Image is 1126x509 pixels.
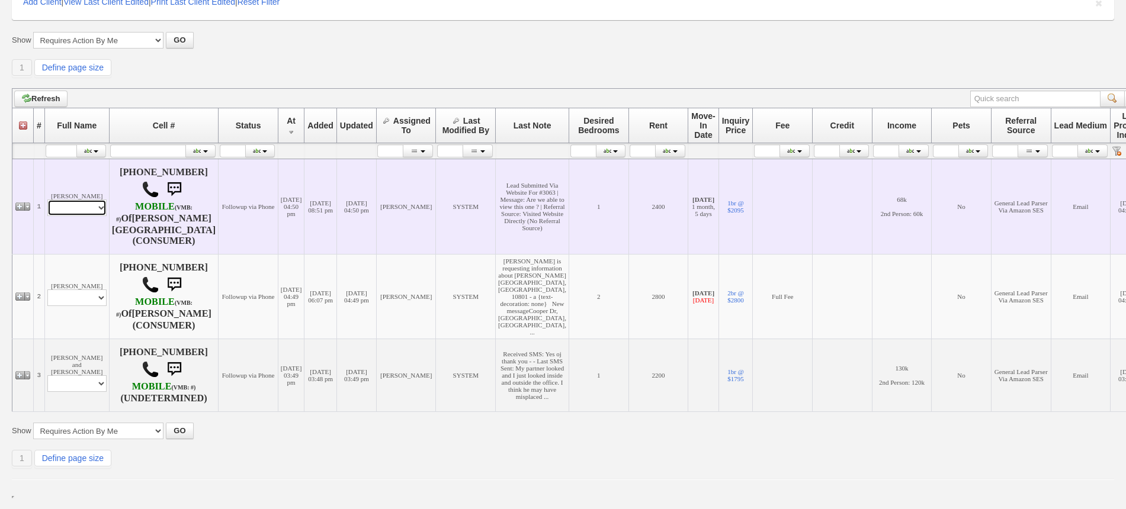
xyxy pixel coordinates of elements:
[436,254,496,339] td: SYSTEM
[628,339,688,412] td: 2200
[496,339,569,412] td: Received SMS: Yes oj thank you - - Last SMS Sent: My partner looked and I just looked inside and ...
[135,297,175,307] font: MOBILE
[722,116,750,135] span: Inquiry Price
[131,308,211,319] b: [PERSON_NAME]
[142,181,159,198] img: call.png
[304,254,337,339] td: [DATE] 06:07 pm
[12,426,31,436] label: Show
[393,116,431,135] span: Assigned To
[304,339,337,412] td: [DATE] 03:48 pm
[727,368,744,382] a: 1br @ $1795
[514,121,551,130] span: Last Note
[116,201,193,224] b: T-Mobile USA, Inc.
[1051,159,1111,254] td: Email
[775,121,790,130] span: Fee
[753,254,813,339] td: Full Fee
[142,360,159,378] img: call.png
[628,159,688,254] td: 2400
[496,254,569,339] td: [PERSON_NAME] is requesting information about [PERSON_NAME][GEOGRAPHIC_DATA], [GEOGRAPHIC_DATA], ...
[153,121,175,130] span: Cell #
[219,339,278,412] td: Followup via Phone
[307,121,333,130] span: Added
[44,159,109,254] td: [PERSON_NAME]
[692,196,714,203] b: [DATE]
[112,167,216,246] h4: [PHONE_NUMBER] Of (CONSUMER)
[12,59,32,76] a: 1
[34,254,45,339] td: 2
[872,159,932,254] td: 68k 2nd Person: 60k
[1051,339,1111,412] td: Email
[569,159,629,254] td: 1
[112,262,216,331] h4: [PHONE_NUMBER] Of (CONSUMER)
[162,357,186,381] img: sms.png
[116,297,193,319] b: AT&T Wireless
[278,339,304,412] td: [DATE] 03:49 pm
[991,254,1051,339] td: General Lead Parser Via Amazon SES
[932,254,992,339] td: No
[1112,146,1121,156] a: Reset filter row
[991,159,1051,254] td: General Lead Parser Via Amazon SES
[34,159,45,254] td: 1
[44,254,109,339] td: [PERSON_NAME]
[57,121,97,130] span: Full Name
[14,91,68,107] a: Refresh
[970,91,1101,107] input: Quick search
[162,273,186,297] img: sms.png
[112,213,216,236] b: [PERSON_NAME][GEOGRAPHIC_DATA]
[693,297,714,304] font: [DATE]
[336,254,376,339] td: [DATE] 04:49 pm
[12,450,32,466] a: 1
[376,254,436,339] td: [PERSON_NAME]
[578,116,619,135] span: Desired Bedrooms
[278,159,304,254] td: [DATE] 04:50 pm
[991,339,1051,412] td: General Lead Parser Via Amazon SES
[436,159,496,254] td: SYSTEM
[132,381,172,392] font: MOBILE
[278,254,304,339] td: [DATE] 04:49 pm
[887,121,916,130] span: Income
[336,339,376,412] td: [DATE] 03:49 pm
[340,121,373,130] span: Updated
[34,339,45,412] td: 3
[34,108,45,143] th: #
[172,384,196,391] font: (VMB: #)
[287,116,296,125] span: At
[442,116,489,135] span: Last Modified By
[12,35,31,46] label: Show
[34,59,111,76] a: Define page size
[628,254,688,339] td: 2800
[830,121,854,130] span: Credit
[436,339,496,412] td: SYSTEM
[34,450,111,466] a: Define page size
[496,159,569,254] td: Lead Submitted Via Website For #3063 | Message: Are we able to view this one ? | Referral Source:...
[166,423,193,439] button: GO
[952,121,970,130] span: Pets
[569,339,629,412] td: 1
[649,121,668,130] span: Rent
[112,347,216,404] h4: [PHONE_NUMBER] (UNDETERMINED)
[219,254,278,339] td: Followup via Phone
[692,289,714,297] b: [DATE]
[1051,254,1111,339] td: Email
[132,381,196,392] b: T-Mobile USA, Inc.
[569,254,629,339] td: 2
[142,276,159,294] img: call.png
[304,159,337,254] td: [DATE] 08:51 pm
[376,159,436,254] td: [PERSON_NAME]
[219,159,278,254] td: Followup via Phone
[135,201,175,212] font: MOBILE
[932,339,992,412] td: No
[691,111,715,140] span: Move-In Date
[932,159,992,254] td: No
[162,178,186,201] img: sms.png
[44,339,109,412] td: [PERSON_NAME] and [PERSON_NAME]
[1054,121,1107,130] span: Lead Medium
[166,32,193,49] button: GO
[1005,116,1037,135] span: Referral Source
[236,121,261,130] span: Status
[727,289,744,304] a: 2br @ $2800
[872,339,932,412] td: 130k 2nd Person: 120k
[336,159,376,254] td: [DATE] 04:50 pm
[688,159,718,254] td: 1 month, 5 days
[376,339,436,412] td: [PERSON_NAME]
